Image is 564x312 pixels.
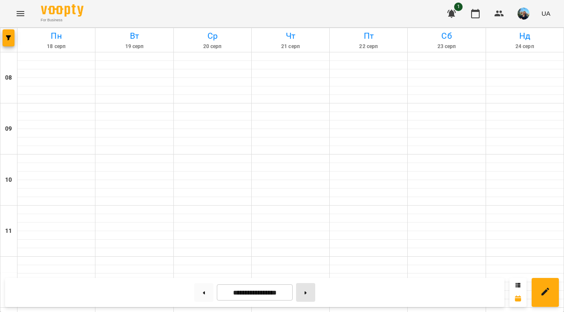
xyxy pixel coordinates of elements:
[5,124,12,134] h6: 09
[487,43,562,51] h6: 24 серп
[253,29,328,43] h6: Чт
[10,3,31,24] button: Menu
[541,9,550,18] span: UA
[409,43,484,51] h6: 23 серп
[409,29,484,43] h6: Сб
[454,3,463,11] span: 1
[175,29,250,43] h6: Ср
[253,43,328,51] h6: 21 серп
[518,8,529,20] img: 2af6091e25fda313b10444cbfb289e4d.jpg
[5,226,12,236] h6: 11
[19,43,94,51] h6: 18 серп
[5,73,12,83] h6: 08
[5,175,12,185] h6: 10
[538,6,554,21] button: UA
[97,43,172,51] h6: 19 серп
[487,29,562,43] h6: Нд
[331,43,406,51] h6: 22 серп
[331,29,406,43] h6: Пт
[97,29,172,43] h6: Вт
[41,4,83,17] img: Voopty Logo
[41,17,83,23] span: For Business
[175,43,250,51] h6: 20 серп
[19,29,94,43] h6: Пн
